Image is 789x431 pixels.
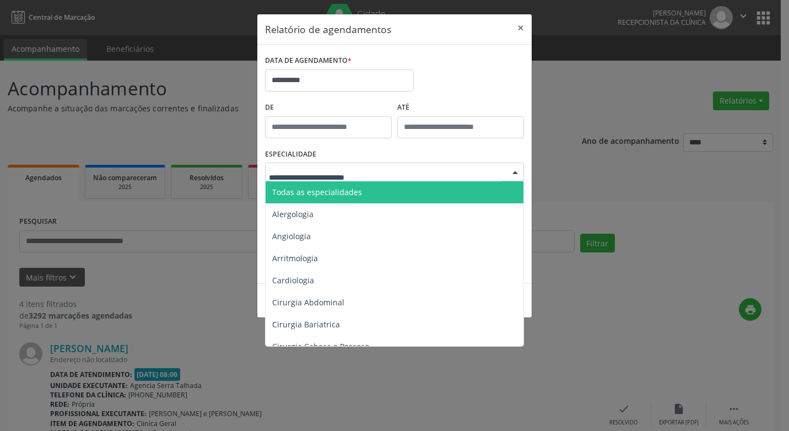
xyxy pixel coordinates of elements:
span: Angiologia [272,231,311,241]
span: Cardiologia [272,275,314,285]
span: Todas as especialidades [272,187,362,197]
label: DATA DE AGENDAMENTO [265,52,352,69]
span: Cirurgia Bariatrica [272,319,340,330]
span: Alergologia [272,209,314,219]
label: De [265,99,392,116]
span: Cirurgia Cabeça e Pescoço [272,341,369,352]
span: Cirurgia Abdominal [272,297,344,308]
h5: Relatório de agendamentos [265,22,391,36]
label: ATÉ [397,99,524,116]
span: Arritmologia [272,253,318,263]
label: ESPECIALIDADE [265,146,316,163]
button: Close [510,14,532,41]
